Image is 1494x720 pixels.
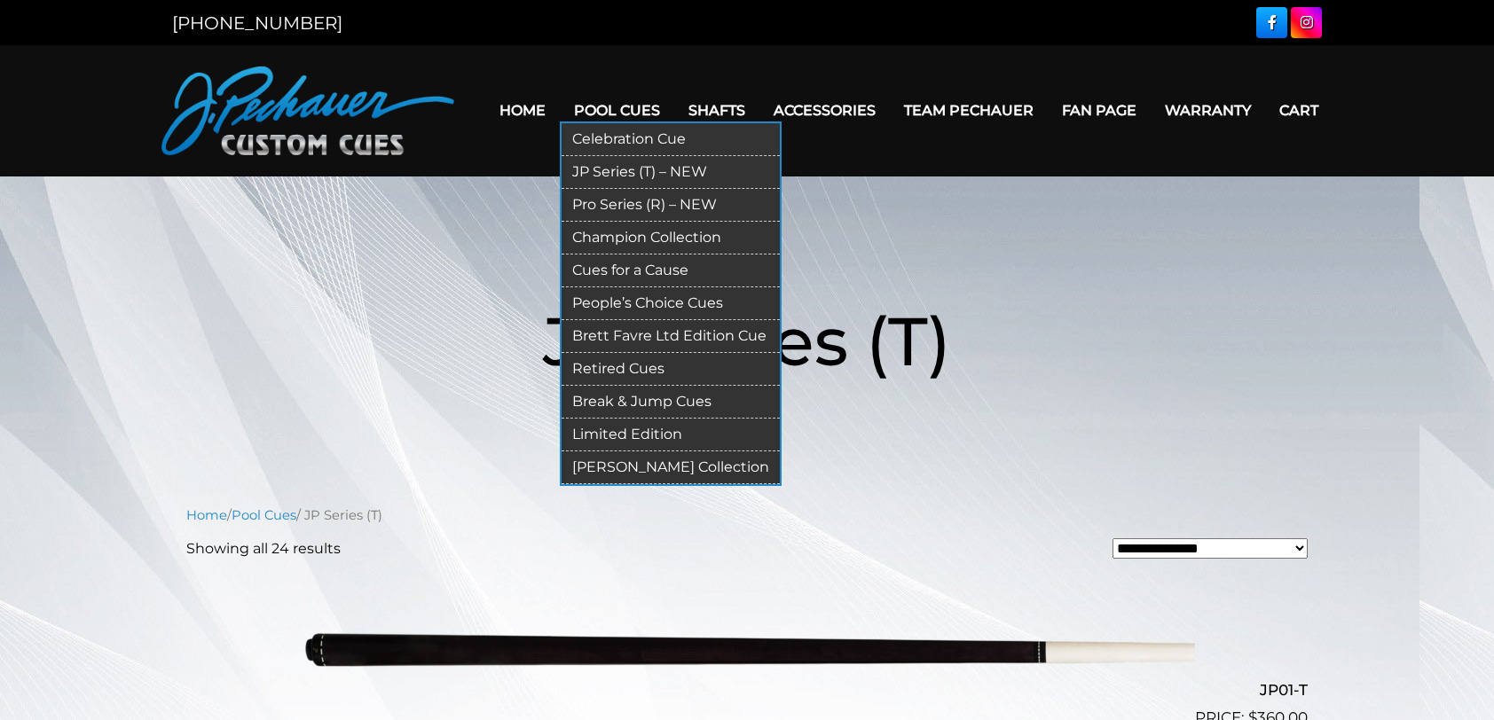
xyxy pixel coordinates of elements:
p: Showing all 24 results [186,538,341,560]
span: JP Series (T) [543,300,951,382]
a: People’s Choice Cues [562,287,780,320]
a: Pool Cues [232,507,296,523]
a: Accessories [759,88,890,133]
a: Warranty [1151,88,1265,133]
img: Pechauer Custom Cues [161,67,454,155]
a: [PERSON_NAME] Collection [562,451,780,484]
a: Cues for a Cause [562,254,780,287]
a: Brett Favre Ltd Edition Cue [562,320,780,353]
h2: JP01-T [186,674,1308,707]
a: Home [485,88,560,133]
select: Shop order [1113,538,1308,559]
a: Cart [1265,88,1333,133]
a: Champion Collection [562,222,780,254]
a: Celebration Cue [562,123,780,156]
a: Break & Jump Cues [562,386,780,419]
a: [PHONE_NUMBER] [172,12,342,34]
a: Home [186,507,227,523]
a: Pool Cues [560,88,674,133]
a: Shafts [674,88,759,133]
a: Limited Edition [562,419,780,451]
a: JP Series (T) – NEW [562,156,780,189]
a: Fan Page [1048,88,1151,133]
nav: Breadcrumb [186,505,1308,525]
a: Retired Cues [562,353,780,386]
a: Pro Series (R) – NEW [562,189,780,222]
a: Team Pechauer [890,88,1048,133]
